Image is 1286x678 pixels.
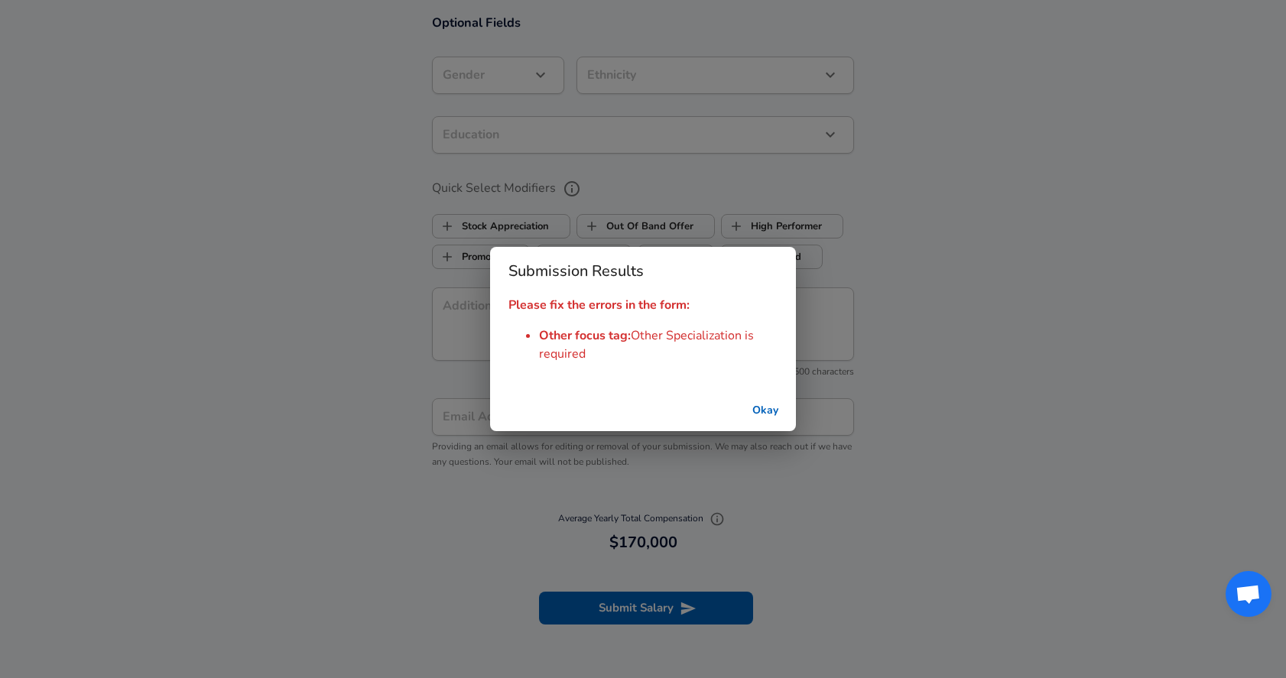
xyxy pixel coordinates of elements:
strong: Please fix the errors in the form: [508,297,690,313]
h2: Submission Results [490,247,796,296]
span: Other Specialization is required [539,327,754,362]
button: successful-submission-button [741,397,790,425]
div: Open chat [1226,571,1271,617]
span: Other focus tag : [539,327,631,344]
